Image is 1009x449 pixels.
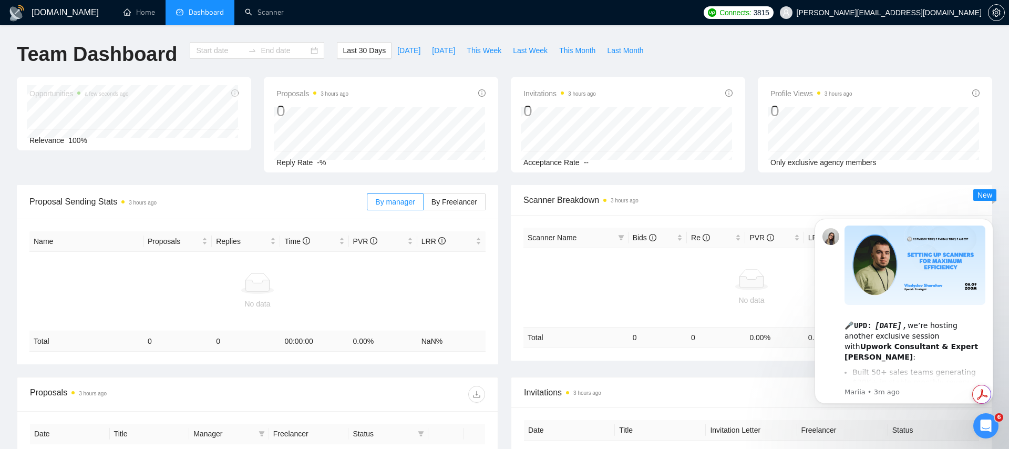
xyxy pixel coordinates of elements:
[284,237,310,246] span: Time
[977,191,992,199] span: New
[611,198,639,203] time: 3 hours ago
[148,236,200,247] span: Proposals
[261,45,308,56] input: End date
[397,45,420,56] span: [DATE]
[649,234,656,241] span: info-circle
[770,101,852,121] div: 0
[523,193,980,207] span: Scanner Breakdown
[343,45,386,56] span: Last 30 Days
[523,87,596,100] span: Invitations
[193,428,254,440] span: Manager
[629,327,687,348] td: 0
[17,42,177,67] h1: Team Dashboard
[691,233,710,242] span: Re
[29,331,143,352] td: Total
[825,91,852,97] time: 3 hours ago
[269,424,349,444] th: Freelancer
[79,391,107,396] time: 3 hours ago
[212,331,280,352] td: 0
[143,331,212,352] td: 0
[616,230,626,246] span: filter
[972,89,980,97] span: info-circle
[507,42,553,59] button: Last Week
[524,420,615,441] th: Date
[68,136,87,145] span: 100%
[633,233,656,242] span: Bids
[797,420,888,441] th: Freelancer
[216,236,268,247] span: Replies
[523,158,580,167] span: Acceptance Rate
[468,386,485,403] button: download
[30,386,258,403] div: Proposals
[513,45,548,56] span: Last Week
[375,198,415,206] span: By manager
[770,87,852,100] span: Profile Views
[276,87,348,100] span: Proposals
[8,5,25,22] img: logo
[123,8,155,17] a: homeHome
[276,101,348,121] div: 0
[256,426,267,442] span: filter
[129,200,157,206] time: 3 hours ago
[29,231,143,252] th: Name
[432,45,455,56] span: [DATE]
[337,42,392,59] button: Last 30 Days
[618,234,624,241] span: filter
[321,91,348,97] time: 3 hours ago
[353,428,414,440] span: Status
[524,386,979,399] span: Invitations
[189,8,224,17] span: Dashboard
[370,237,377,244] span: info-circle
[528,294,975,306] div: No data
[601,42,649,59] button: Last Month
[212,231,280,252] th: Replies
[34,298,481,310] div: No data
[248,46,256,55] span: swap-right
[573,390,601,396] time: 3 hours ago
[559,45,595,56] span: This Month
[749,233,774,242] span: PVR
[438,237,446,244] span: info-circle
[584,158,589,167] span: --
[421,237,446,246] span: LRR
[467,45,501,56] span: This Week
[280,331,348,352] td: 00:00:00
[245,8,284,17] a: searchScanner
[248,46,256,55] span: to
[29,136,64,145] span: Relevance
[988,8,1005,17] a: setting
[469,390,485,399] span: download
[725,89,733,97] span: info-circle
[276,158,313,167] span: Reply Rate
[703,234,710,241] span: info-circle
[416,426,426,442] span: filter
[973,413,998,438] iframe: Intercom live chat
[426,42,461,59] button: [DATE]
[754,7,769,18] span: 3815
[767,234,774,241] span: info-circle
[888,420,979,441] th: Status
[143,231,212,252] th: Proposals
[259,431,265,437] span: filter
[995,413,1003,422] span: 6
[392,42,426,59] button: [DATE]
[461,42,507,59] button: This Week
[988,4,1005,21] button: setting
[615,420,706,441] th: Title
[110,424,190,444] th: Title
[528,233,576,242] span: Scanner Name
[783,9,790,16] span: user
[349,331,417,352] td: 0.00 %
[553,42,601,59] button: This Month
[353,237,378,246] span: PVR
[317,158,326,167] span: -%
[568,91,596,97] time: 3 hours ago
